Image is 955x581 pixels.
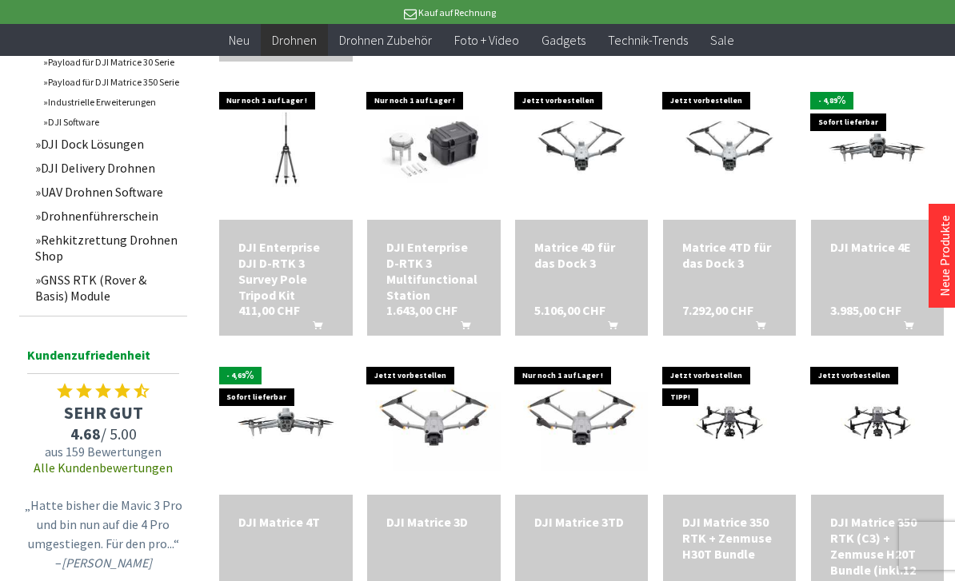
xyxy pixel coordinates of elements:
[19,444,187,460] span: aus 159 Bewertungen
[229,32,250,48] span: Neu
[386,239,481,303] div: DJI Enterprise D-RTK 3 Multifunctional Station
[710,32,734,48] span: Sale
[238,302,300,318] span: 411,00 CHF
[830,239,925,255] a: DJI Matrice 4E 3.985,00 CHF In den Warenkorb
[515,375,648,471] img: DJI Matrice 3TD
[27,132,187,156] a: DJI Dock Lösungen
[541,32,585,48] span: Gadgets
[35,72,187,92] a: Payload für DJI Matrice 350 Serie
[454,32,519,48] span: Foto + Video
[885,318,923,339] button: In den Warenkorb
[27,344,179,374] span: Kundenzufriedenheit
[937,215,953,296] a: Neue Produkte
[386,514,481,530] a: DJI Matrice 3D 4.619,00 CHF In den Warenkorb
[367,375,500,471] img: DJI Matrice 3D
[27,268,187,308] a: GNSS RTK (Rover & Basis) Module
[682,514,777,562] div: DJI Matrice 350 RTK + Zenmuse H30T Bundle
[23,495,183,572] p: „Hatte bisher die Mavic 3 Pro und bin nun auf die 4 Pro umgestiegen. Für den pro...“ –
[34,460,173,476] a: Alle Kundenbewertungen
[699,24,745,57] a: Sale
[238,239,333,303] a: DJI Enterprise DJI D-RTK 3 Survey Pole Tripod Kit 411,00 CHF In den Warenkorb
[27,156,187,180] a: DJI Delivery Drohnen
[70,424,101,444] span: 4.68
[442,318,480,339] button: In den Warenkorb
[35,92,187,112] a: Industrielle Erweiterungen
[386,239,481,303] a: DJI Enterprise D-RTK 3 Multifunctional Station 1.643,00 CHF In den Warenkorb
[534,302,605,318] span: 5.106,00 CHF
[830,239,925,255] div: DJI Matrice 4E
[35,52,187,72] a: Payload für DJI Matrice 30 Serie
[663,381,796,465] img: DJI Matrice 350 RTK + Zenmuse H30T Bundle
[238,514,333,530] a: DJI Matrice 4T 6.090,00 CHF In den Warenkorb
[35,112,187,132] a: DJI Software
[608,32,688,48] span: Technik-Trends
[811,111,944,186] img: DJI Matrice 4E
[19,401,187,424] span: SEHR GUT
[19,424,187,444] span: / 5.00
[830,302,901,318] span: 3.985,00 CHF
[27,228,187,268] a: Rehkitzrettung Drohnen Shop
[238,239,333,303] div: DJI Enterprise DJI D-RTK 3 Survey Pole Tripod Kit
[62,555,152,571] em: [PERSON_NAME]
[218,24,261,57] a: Neu
[27,180,187,204] a: UAV Drohnen Software
[27,204,187,228] a: Drohnenführerschein
[737,318,775,339] button: In den Warenkorb
[294,318,332,339] button: In den Warenkorb
[534,239,629,271] a: Matrice 4D für das Dock 3 5.106,00 CHF In den Warenkorb
[367,98,500,198] img: DJI Enterprise D-RTK 3 Multifunctional Station
[589,318,627,339] button: In den Warenkorb
[219,98,352,198] img: DJI Enterprise DJI D-RTK 3 Survey Pole Tripod Kit
[515,98,648,198] img: Matrice 4D für das Dock 3
[339,32,432,48] span: Drohnen Zubehör
[534,514,629,530] div: DJI Matrice 3TD
[386,514,481,530] div: DJI Matrice 3D
[682,302,753,318] span: 7.292,00 CHF
[682,239,777,271] div: Matrice 4TD für das Dock 3
[328,24,443,57] a: Drohnen Zubehör
[597,24,699,57] a: Technik-Trends
[238,514,333,530] div: DJI Matrice 4T
[443,24,530,57] a: Foto + Video
[663,98,796,198] img: Matrice 4TD für das Dock 3
[219,385,352,460] img: DJI Matrice 4T
[530,24,597,57] a: Gadgets
[386,302,458,318] span: 1.643,00 CHF
[682,514,777,562] a: DJI Matrice 350 RTK + Zenmuse H30T Bundle 21.399,00 CHF In den Warenkorb
[272,32,317,48] span: Drohnen
[534,514,629,530] a: DJI Matrice 3TD 6.689,00 CHF In den Warenkorb
[261,24,328,57] a: Drohnen
[811,381,944,465] img: DJI Matrice 350 RTK (C3) + Zenmuse H20T Bundle (inkl.12 Monate DJI Care Basic)
[534,239,629,271] div: Matrice 4D für das Dock 3
[682,239,777,271] a: Matrice 4TD für das Dock 3 7.292,00 CHF In den Warenkorb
